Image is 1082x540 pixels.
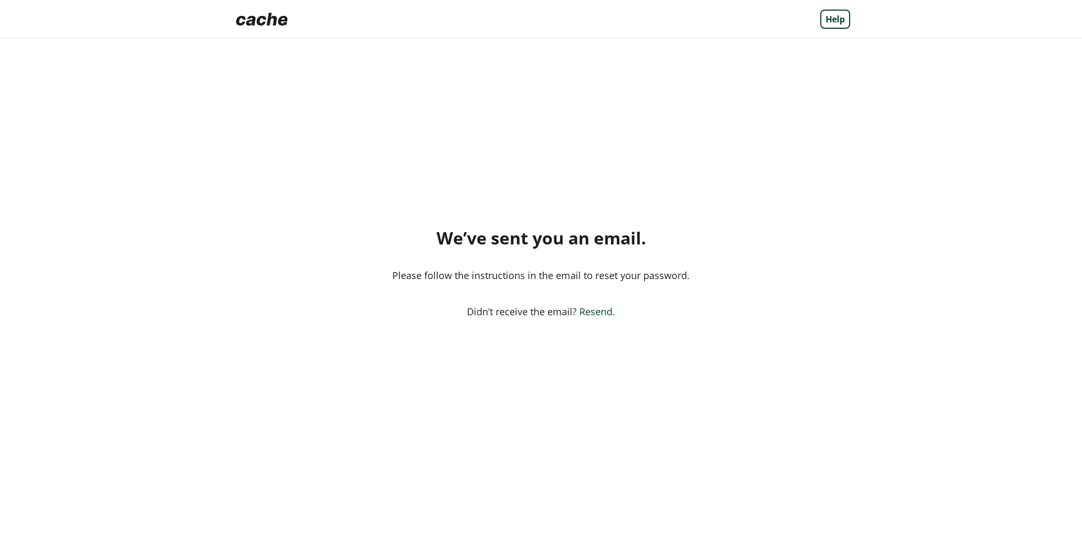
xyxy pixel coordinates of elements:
[467,304,615,319] div: Didn’t receive the email?
[232,9,292,30] img: Logo
[392,268,690,283] div: Please follow the instructions in the email to reset your password.
[820,10,850,29] a: Help
[1037,497,1071,529] iframe: chat widget
[579,305,615,318] button: Resend.
[437,227,646,249] div: We’ve sent you an email.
